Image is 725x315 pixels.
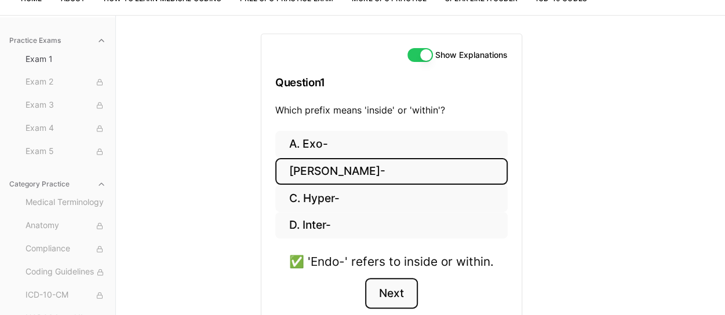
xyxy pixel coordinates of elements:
[25,219,106,232] span: Anatomy
[21,240,111,258] button: Compliance
[5,31,111,50] button: Practice Exams
[25,289,106,302] span: ICD-10-CM
[21,193,111,212] button: Medical Terminology
[21,96,111,115] button: Exam 3
[275,131,508,158] button: A. Exo-
[21,286,111,305] button: ICD-10-CM
[25,76,106,89] span: Exam 2
[289,252,494,270] div: ✅ 'Endo-' refers to inside or within.
[25,122,106,135] span: Exam 4
[21,50,111,68] button: Exam 1
[5,175,111,193] button: Category Practice
[21,119,111,138] button: Exam 4
[25,99,106,112] span: Exam 3
[275,103,508,117] p: Which prefix means 'inside' or 'within'?
[435,51,508,59] label: Show Explanations
[275,185,508,212] button: C. Hyper-
[25,243,106,255] span: Compliance
[21,73,111,91] button: Exam 2
[25,53,106,65] span: Exam 1
[365,278,418,309] button: Next
[275,65,508,100] h3: Question 1
[25,196,106,209] span: Medical Terminology
[21,217,111,235] button: Anatomy
[25,145,106,158] span: Exam 5
[21,142,111,161] button: Exam 5
[25,266,106,279] span: Coding Guidelines
[275,158,508,185] button: [PERSON_NAME]-
[275,212,508,239] button: D. Inter-
[21,263,111,281] button: Coding Guidelines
